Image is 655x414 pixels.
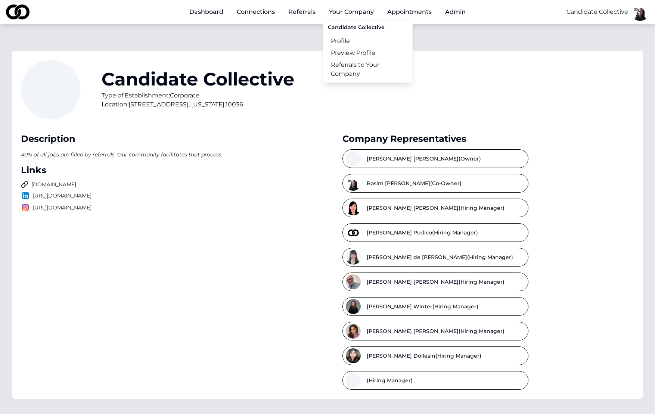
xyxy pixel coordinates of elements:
img: 51457996-7adf-4995-be40-a9f8ac946256-Picture1-profile_picture.jpg [346,250,361,265]
button: Candidate Collective [566,7,628,16]
button: [PERSON_NAME] [PERSON_NAME](Hiring Manager) [342,199,528,217]
button: Basim [PERSON_NAME](Co-Owner) [342,174,528,193]
div: Links [21,164,313,176]
div: Type of Establishment: Corporate [102,91,294,100]
a: Referrals [282,4,322,19]
h1: Candidate Collective [102,70,294,88]
img: fc566690-cf65-45d8-a465-1d4f683599e2-basimCC1-profile_picture.png [346,176,361,191]
img: logo [6,4,30,19]
img: logo [21,203,30,212]
img: fc566690-cf65-45d8-a465-1d4f683599e2-basimCC1-profile_picture.png [631,3,649,21]
img: 0df83d02-6c0c-435a-9bc9-ceb2b82e77c7-picture-profile_picture.png [346,299,361,314]
a: Appointments [381,4,438,19]
a: Connections [231,4,281,19]
a: [URL][DOMAIN_NAME] [21,191,313,200]
a: Dashboard [183,4,229,19]
img: 1f1e6ded-7e6e-4da0-8d9b-facf9315d0a3-ID%20Pic-profile_picture.jpg [346,200,361,215]
a: [URL][DOMAIN_NAME] [21,203,313,212]
button: [PERSON_NAME] [PERSON_NAME](Hiring Manager) [342,273,528,291]
button: [PERSON_NAME] Pudico(Hiring Manager) [342,223,528,242]
div: Description [21,133,313,145]
div: Company Representatives [342,133,634,145]
nav: Main [183,4,472,19]
button: Admin [439,4,472,19]
img: c5a994b8-1df4-4c55-a0c5-fff68abd3c00-Kim%20Headshot-profile_picture.jpg [346,348,361,363]
button: (Hiring Manager) [342,371,528,390]
button: [PERSON_NAME] Dollesin(Hiring Manager) [342,346,528,365]
img: 2fb9f752-7932-4bfa-8255-0bdd552e1fda-IMG_9951-profile_picture.jpeg [346,274,361,289]
img: logo [21,191,30,200]
div: Candidate Collective [323,23,412,35]
button: [PERSON_NAME] [PERSON_NAME](Owner) [342,149,528,168]
div: Location: [STREET_ADDRESS] , [US_STATE] , 10036 [102,100,294,109]
button: Your Company [323,4,380,19]
img: 8403e352-10e5-4e27-92ef-779448c4ad7c-Photoroom-20250303_112017-profile_picture.png [346,324,361,339]
button: [PERSON_NAME] Winter(Hiring Manager) [342,297,528,316]
button: [PERSON_NAME] [PERSON_NAME](Hiring Manager) [342,322,528,340]
a: [DOMAIN_NAME] [21,181,313,188]
a: Referrals to Your Company [323,59,412,80]
p: 40% of all jobs are filled by referrals. Our community facilitates that process. [21,149,313,160]
button: [PERSON_NAME] de [PERSON_NAME](Hiring Manager) [342,248,528,267]
img: 126d1970-4131-4eca-9e04-994076d8ae71-2-profile_picture.jpeg [346,225,361,240]
a: Profile [323,35,412,47]
div: Your Company [323,19,413,83]
a: Preview Profile [323,47,412,59]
